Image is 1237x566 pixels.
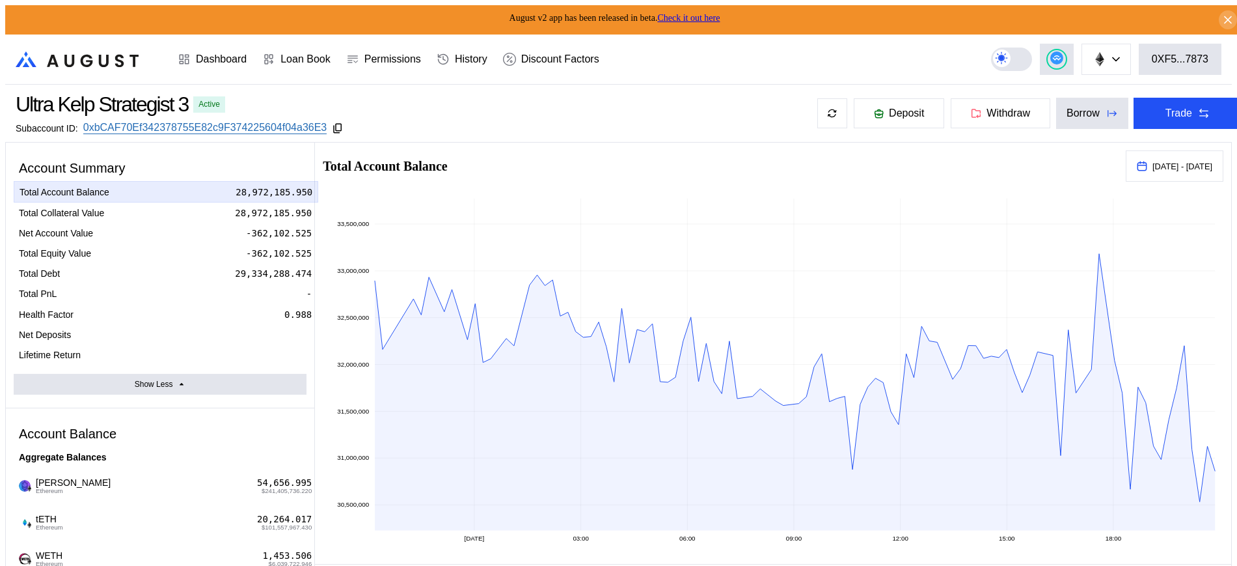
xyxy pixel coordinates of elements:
[950,98,1051,129] button: Withdraw
[338,220,370,227] text: 33,500,000
[246,248,312,259] div: -362,102.525
[19,248,91,259] div: Total Equity Value
[338,361,370,368] text: 32,000,000
[364,53,421,65] div: Permissions
[495,35,607,83] a: Discount Factors
[26,485,33,492] img: svg+xml,%3c
[36,524,63,531] span: Ethereum
[889,107,924,119] span: Deposit
[262,550,312,561] div: 1,453.506
[254,35,338,83] a: Loan Book
[20,186,109,198] div: Total Account Balance
[1126,150,1223,182] button: [DATE] - [DATE]
[135,380,173,389] div: Show Less
[198,100,220,109] div: Active
[338,454,370,461] text: 31,000,000
[19,288,57,300] div: Total PnL
[19,309,74,320] div: Health Factor
[521,53,599,65] div: Discount Factors
[306,329,312,341] div: -
[1106,535,1122,542] text: 18:00
[999,535,1015,542] text: 15:00
[19,207,104,219] div: Total Collateral Value
[853,98,945,129] button: Deposit
[1152,53,1208,65] div: 0XF5...7873
[1139,44,1221,75] button: 0XF5...7873
[338,35,429,83] a: Permissions
[257,477,312,488] div: 54,656.995
[1165,107,1192,119] div: Trade
[338,408,370,415] text: 31,500,000
[306,288,312,300] div: -
[323,160,1115,173] h2: Total Account Balance
[679,535,696,542] text: 06:00
[429,35,495,83] a: History
[257,514,312,525] div: 20,264.017
[26,558,33,565] img: svg+xml,%3c
[19,553,31,565] img: weth.png
[170,35,254,83] a: Dashboard
[284,309,312,320] div: 0.988
[262,488,312,494] span: $241,405,736.220
[338,314,370,321] text: 32,500,000
[573,535,590,542] text: 03:00
[786,535,802,542] text: 09:00
[246,227,312,239] div: -362,102.525
[893,535,909,542] text: 12:00
[338,501,370,508] text: 30,500,000
[510,13,720,23] span: August v2 app has been released in beta.
[280,53,331,65] div: Loan Book
[19,227,93,239] div: Net Account Value
[1067,107,1100,119] div: Borrow
[16,92,188,117] div: Ultra Kelp Strategist 3
[196,53,247,65] div: Dashboard
[1081,44,1131,75] button: chain logo
[31,477,111,494] span: [PERSON_NAME]
[657,13,720,23] a: Check it out here
[19,349,81,361] div: Lifetime Return
[14,156,306,181] div: Account Summary
[986,107,1030,119] span: Withdraw
[19,268,60,279] div: Total Debt
[465,535,485,542] text: [DATE]
[36,488,111,494] span: Ethereum
[236,186,312,198] div: 28,972,185.950
[16,123,78,134] div: Subaccount ID:
[306,349,312,361] div: -
[1152,162,1212,171] span: [DATE] - [DATE]
[83,122,327,134] a: 0xbCAF70Ef342378755E82c9F374225604f04a36E3
[19,480,31,492] img: weETH.png
[235,268,312,279] div: 29,334,288.474
[338,267,370,274] text: 33,000,000
[235,207,312,219] div: 28,972,185.950
[26,522,33,528] img: svg+xml,%3c
[14,447,306,468] div: Aggregate Balances
[14,421,306,447] div: Account Balance
[455,53,487,65] div: History
[19,329,71,341] div: Net Deposits
[19,516,31,528] img: tETH_logo_2_%281%29.png
[31,514,63,531] span: tETH
[1056,98,1128,129] button: Borrow
[262,524,312,531] span: $101,557,967.430
[14,374,306,395] button: Show Less
[1093,52,1107,66] img: chain logo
